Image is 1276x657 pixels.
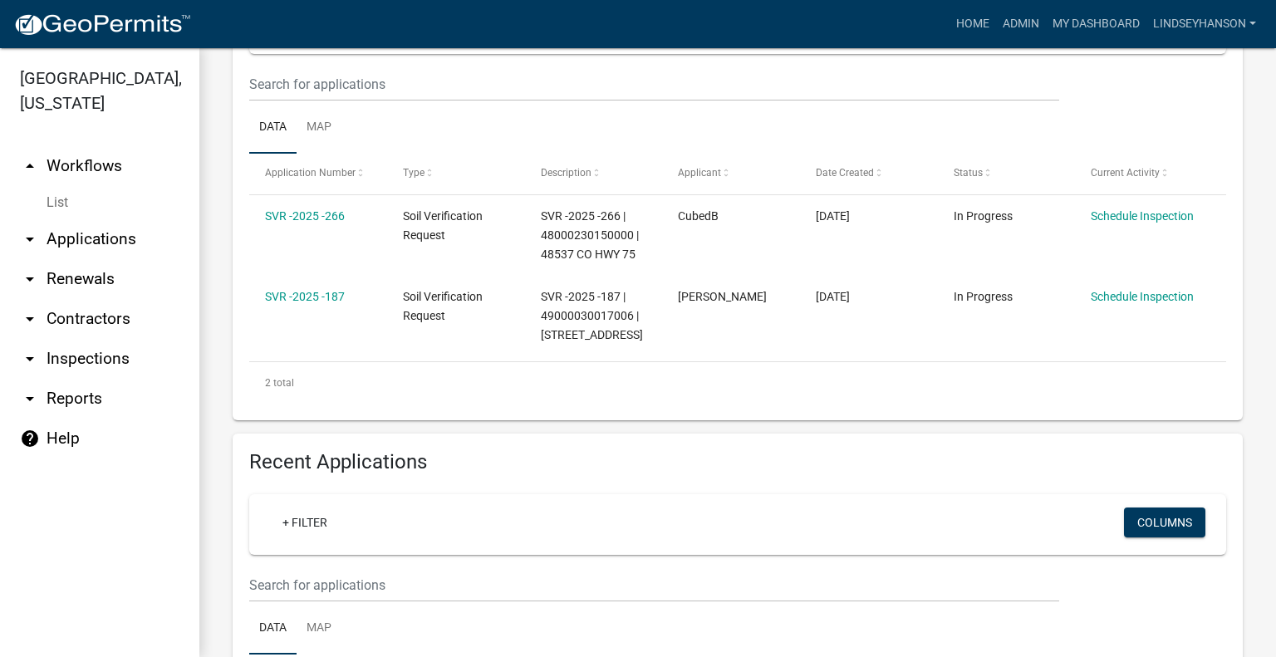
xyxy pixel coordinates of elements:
datatable-header-cell: Type [387,154,525,194]
a: Map [297,602,341,655]
a: Schedule Inspection [1091,209,1194,223]
input: Search for applications [249,67,1059,101]
a: Map [297,101,341,154]
span: In Progress [954,209,1013,223]
datatable-header-cell: Date Created [800,154,938,194]
span: Applicant [678,167,721,179]
span: SVR -2025 -187 | 49000030017006 | 56151 CO HWY 138 [541,290,643,341]
a: Data [249,602,297,655]
i: arrow_drop_down [20,269,40,289]
span: SVR -2025 -266 | 48000230150000 | 48537 CO HWY 75 [541,209,639,261]
div: 2 total [249,362,1226,404]
span: CubedB [678,209,719,223]
i: arrow_drop_down [20,389,40,409]
a: Home [950,8,996,40]
span: Date Created [816,167,874,179]
span: 07/03/2025 [816,290,850,303]
i: arrow_drop_down [20,349,40,369]
a: + Filter [269,507,341,537]
datatable-header-cell: Application Number [249,154,387,194]
datatable-header-cell: Status [938,154,1076,194]
datatable-header-cell: Current Activity [1075,154,1213,194]
span: Type [403,167,425,179]
i: arrow_drop_up [20,156,40,176]
i: arrow_drop_down [20,229,40,249]
button: Columns [1124,507,1205,537]
span: Soil Verification Request [403,209,483,242]
datatable-header-cell: Applicant [662,154,800,194]
a: Lindseyhanson [1146,8,1263,40]
span: Application Number [265,167,356,179]
a: Data [249,101,297,154]
span: Status [954,167,983,179]
span: Brian Richard Brogard [678,290,767,303]
i: help [20,429,40,449]
span: 08/13/2025 [816,209,850,223]
h4: Recent Applications [249,450,1226,474]
a: My Dashboard [1046,8,1146,40]
span: Current Activity [1091,167,1160,179]
a: Schedule Inspection [1091,290,1194,303]
a: SVR -2025 -266 [265,209,345,223]
i: arrow_drop_down [20,309,40,329]
span: Soil Verification Request [403,290,483,322]
a: Admin [996,8,1046,40]
input: Search for applications [249,568,1059,602]
span: Description [541,167,591,179]
span: In Progress [954,290,1013,303]
datatable-header-cell: Description [524,154,662,194]
a: SVR -2025 -187 [265,290,345,303]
